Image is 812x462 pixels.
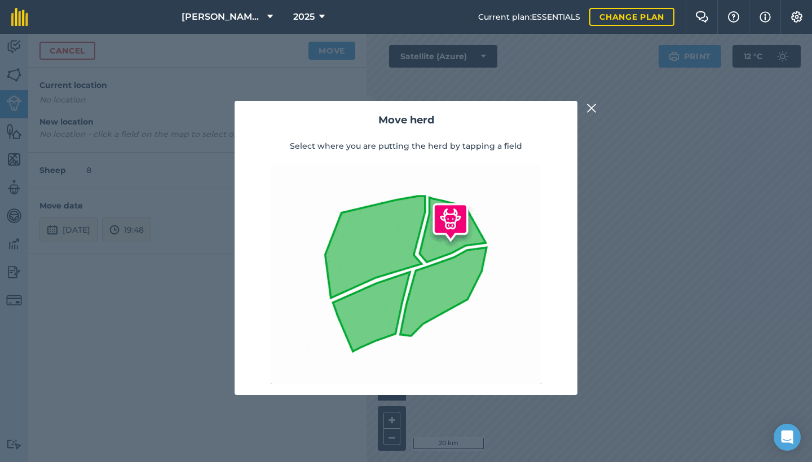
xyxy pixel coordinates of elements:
span: Current plan : ESSENTIALS [478,11,580,23]
a: Change plan [589,8,674,26]
img: svg+xml;base64,PHN2ZyB4bWxucz0iaHR0cDovL3d3dy53My5vcmcvMjAwMC9zdmciIHdpZHRoPSIyMiIgaGVpZ2h0PSIzMC... [586,101,597,115]
img: svg+xml;base64,PHN2ZyB4bWxucz0iaHR0cDovL3d3dy53My5vcmcvMjAwMC9zdmciIHdpZHRoPSIxNyIgaGVpZ2h0PSIxNy... [760,10,771,24]
h2: Move herd [271,112,541,128]
img: fieldmargin Logo [11,8,28,26]
img: Gif showing herd moving from one field to another [271,164,541,384]
div: Open Intercom Messenger [774,424,801,451]
img: A cog icon [790,11,804,23]
img: A question mark icon [727,11,740,23]
span: 2025 [293,10,315,24]
span: [PERSON_NAME] Farm [182,10,263,24]
img: Two speech bubbles overlapping with the left bubble in the forefront [695,11,709,23]
p: Select where you are putting the herd by tapping a field [271,140,541,152]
